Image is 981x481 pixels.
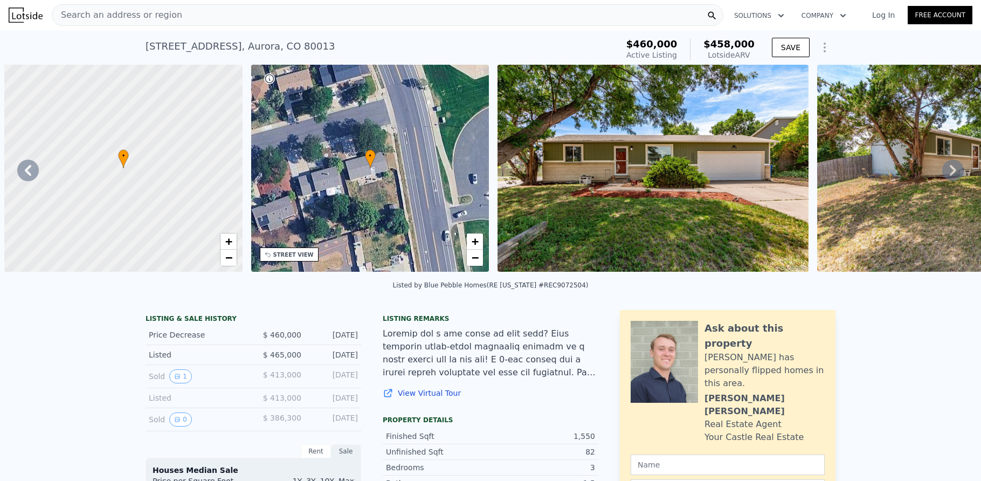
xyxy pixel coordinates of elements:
span: + [225,235,232,248]
a: View Virtual Tour [383,388,598,398]
div: Finished Sqft [386,431,490,442]
div: • [365,149,376,168]
div: Sold [149,413,245,427]
div: Real Estate Agent [704,418,782,431]
div: Listed [149,349,245,360]
div: [DATE] [310,329,358,340]
span: • [365,151,376,161]
div: Bedrooms [386,462,490,473]
div: Sale [331,444,361,458]
button: Show Options [814,37,835,58]
div: [DATE] [310,413,358,427]
div: Sold [149,369,245,383]
div: Rent [301,444,331,458]
div: [PERSON_NAME] has personally flipped homes in this area. [704,351,825,390]
div: Listed [149,393,245,403]
div: [PERSON_NAME] [PERSON_NAME] [704,392,825,418]
div: 1,550 [490,431,595,442]
button: SAVE [772,38,810,57]
span: $458,000 [703,38,755,50]
button: View historical data [169,413,192,427]
div: [DATE] [310,369,358,383]
a: Free Account [908,6,972,24]
button: View historical data [169,369,192,383]
div: [DATE] [310,349,358,360]
span: $460,000 [626,38,678,50]
span: • [118,151,129,161]
div: Listing remarks [383,314,598,323]
a: Zoom in [220,233,237,250]
span: Active Listing [626,51,677,59]
img: Lotside [9,8,43,23]
div: Ask about this property [704,321,825,351]
a: Zoom out [220,250,237,266]
button: Solutions [726,6,793,25]
div: Your Castle Real Estate [704,431,804,444]
div: Houses Median Sale [153,465,354,476]
span: Search an address or region [52,9,182,22]
div: Unfinished Sqft [386,446,490,457]
div: Price Decrease [149,329,245,340]
div: 82 [490,446,595,457]
span: − [225,251,232,264]
div: Loremip dol s ame conse ad elit sedd? Eius temporin utlab-etdol magnaaliq enimadm ve q nostr exer... [383,327,598,379]
div: [DATE] [310,393,358,403]
a: Log In [859,10,908,20]
div: LISTING & SALE HISTORY [146,314,361,325]
span: $ 460,000 [263,331,301,339]
div: [STREET_ADDRESS] , Aurora , CO 80013 [146,39,335,54]
input: Name [631,455,825,475]
div: 3 [490,462,595,473]
div: Lotside ARV [703,50,755,60]
span: $ 465,000 [263,351,301,359]
span: − [472,251,479,264]
span: $ 413,000 [263,394,301,402]
div: Listed by Blue Pebble Homes (RE [US_STATE] #REC9072504) [392,281,588,289]
span: $ 386,300 [263,414,301,422]
span: + [472,235,479,248]
div: • [118,149,129,168]
span: $ 413,000 [263,370,301,379]
div: STREET VIEW [273,251,314,259]
button: Company [793,6,855,25]
a: Zoom in [467,233,483,250]
img: Sale: 167410248 Parcel: 5724868 [498,65,808,272]
div: Property details [383,416,598,424]
a: Zoom out [467,250,483,266]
